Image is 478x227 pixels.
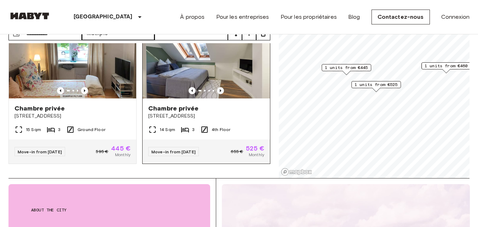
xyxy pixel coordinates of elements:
[348,13,360,21] a: Blog
[15,104,65,113] span: Chambre privée
[246,145,264,152] span: 525 €
[216,13,269,21] a: Pour les entreprises
[351,81,401,92] div: Map marker
[180,13,205,21] a: À propos
[111,145,131,152] span: 445 €
[8,13,137,164] a: Marketing picture of unit DE-09-012-002-03HFPrevious imagePrevious imageChambre privée[STREET_ADD...
[81,87,88,94] button: Previous image
[281,168,312,176] a: Mapbox logo
[421,62,471,73] div: Map marker
[372,10,430,24] a: Contactez-nous
[8,12,51,19] img: Habyt
[441,13,470,21] a: Connexion
[148,113,264,120] span: [STREET_ADDRESS]
[77,126,105,133] span: Ground Floor
[217,87,224,94] button: Previous image
[160,126,175,133] span: 14 Sqm
[115,152,131,158] span: Monthly
[142,13,270,164] a: Previous imagePrevious imageChambre privée[STREET_ADDRESS]14 Sqm34th FloorMove-in from [DATE]655 ...
[57,87,64,94] button: Previous image
[325,64,368,71] span: 1 units from €445
[15,113,131,120] span: [STREET_ADDRESS]
[74,13,133,21] p: [GEOGRAPHIC_DATA]
[192,126,195,133] span: 3
[148,104,198,113] span: Chambre privée
[26,126,41,133] span: 15 Sqm
[18,149,62,154] span: Move-in from [DATE]
[96,148,108,155] span: 595 €
[425,63,468,69] span: 1 units from €460
[281,13,337,21] a: Pour les propriétaires
[189,87,196,94] button: Previous image
[355,81,398,88] span: 1 units from €525
[31,207,188,213] span: About the city
[249,152,264,158] span: Monthly
[18,13,146,98] img: Marketing picture of unit DE-09-004-001-03HF
[151,149,196,154] span: Move-in from [DATE]
[322,64,371,75] div: Map marker
[212,126,230,133] span: 4th Floor
[58,126,61,133] span: 3
[9,13,136,98] img: Marketing picture of unit DE-09-012-002-03HF
[231,148,243,155] span: 655 €
[146,13,273,98] img: Marketing picture of unit DE-09-004-001-03HF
